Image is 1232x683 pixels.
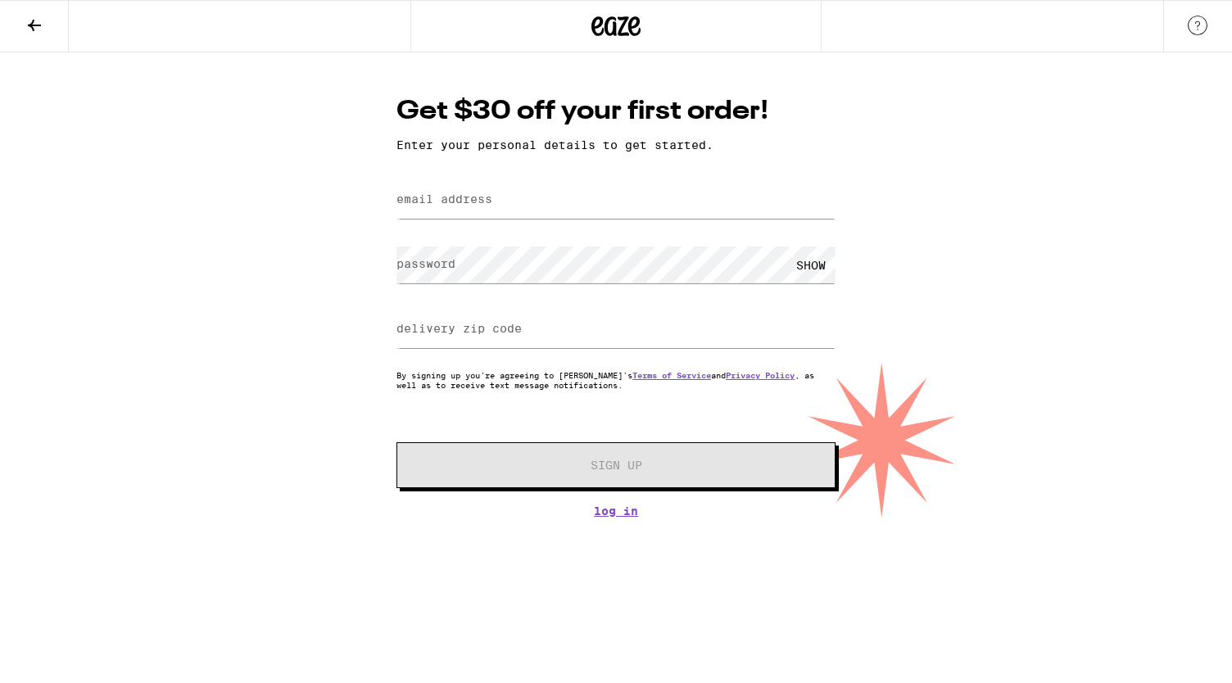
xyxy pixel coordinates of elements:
a: Terms of Service [632,370,711,380]
a: Privacy Policy [726,370,795,380]
span: Sign Up [591,459,642,471]
input: delivery zip code [396,311,836,348]
p: By signing up you're agreeing to [PERSON_NAME]'s and , as well as to receive text message notific... [396,370,836,390]
label: password [396,257,455,270]
button: Sign Up [396,442,836,488]
a: Log In [396,504,836,518]
div: SHOW [786,247,836,283]
p: Enter your personal details to get started. [396,138,836,152]
label: email address [396,192,492,206]
label: delivery zip code [396,322,522,335]
input: email address [396,182,836,219]
h1: Get $30 off your first order! [396,93,836,130]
